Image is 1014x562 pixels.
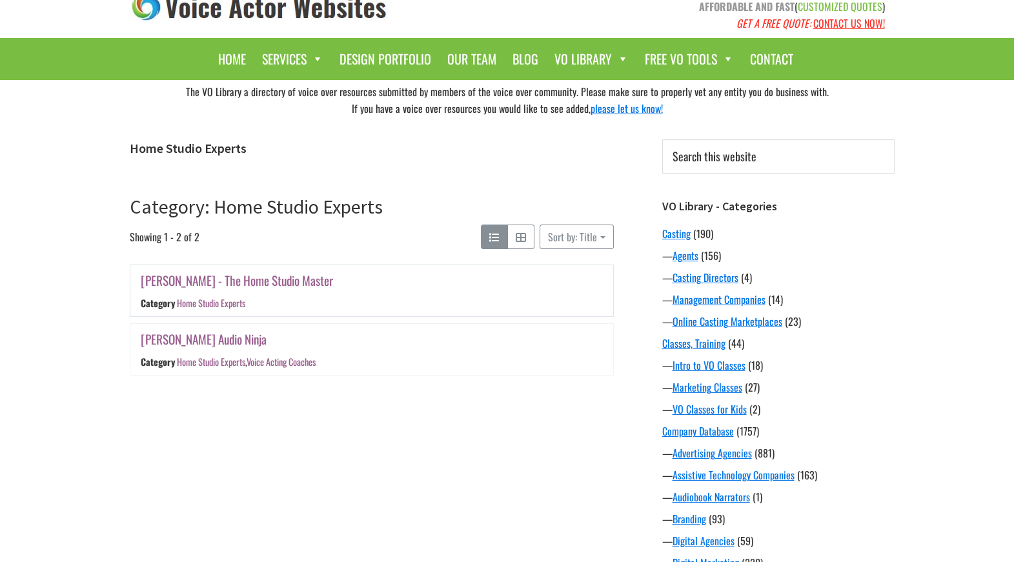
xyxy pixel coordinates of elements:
a: Audiobook Narrators [673,489,750,505]
a: Home Studio Experts [176,297,245,310]
a: Voice Acting Coaches [246,355,315,368]
em: GET A FREE QUOTE: [736,15,811,31]
a: Our Team [441,45,503,74]
a: VO Library [548,45,635,74]
a: Branding [673,511,706,527]
a: Contact [744,45,800,74]
span: (44) [728,336,744,351]
span: (1) [753,489,762,505]
a: Advertising Agencies [673,445,752,461]
input: Search this website [662,139,895,174]
a: VO Classes for Kids [673,401,747,417]
div: — [662,357,895,373]
div: , [176,355,315,368]
div: — [662,379,895,395]
span: (59) [737,533,753,548]
a: Free VO Tools [638,45,740,74]
div: The VO Library a directory of voice over resources submitted by members of the voice over communi... [120,80,895,120]
div: Category [141,355,175,368]
article: Category: Home Studio Experts [130,195,614,395]
button: Sort by: Title [540,225,613,249]
a: Casting [662,226,691,241]
span: Showing 1 - 2 of 2 [130,225,199,249]
span: (93) [709,511,725,527]
a: Assistive Technology Companies [673,467,795,483]
span: (190) [693,226,713,241]
a: [PERSON_NAME] Audio Ninja [141,330,267,348]
h1: Home Studio Experts [130,141,614,156]
div: — [662,292,895,307]
div: — [662,314,895,329]
a: please let us know! [591,101,663,116]
a: Category: Home Studio Experts [130,194,383,219]
span: (27) [745,379,760,395]
a: Digital Agencies [673,533,735,548]
a: Design Portfolio [333,45,438,74]
a: Classes, Training [662,336,725,351]
a: CONTACT US NOW! [813,15,885,31]
a: [PERSON_NAME] - The Home Studio Master [141,271,333,290]
a: Online Casting Marketplaces [673,314,782,329]
a: Intro to VO Classes [673,357,745,373]
a: Company Database [662,423,734,439]
a: Marketing Classes [673,379,742,395]
span: (163) [797,467,817,483]
div: Category [141,297,175,310]
div: — [662,401,895,417]
span: (4) [741,270,752,285]
span: (2) [749,401,760,417]
span: (156) [701,248,721,263]
div: — [662,270,895,285]
span: (14) [768,292,783,307]
div: — [662,533,895,548]
span: (1757) [736,423,759,439]
a: Casting Directors [673,270,738,285]
div: — [662,445,895,461]
span: (23) [785,314,801,329]
div: — [662,467,895,483]
a: Services [256,45,330,74]
h3: VO Library - Categories [662,199,895,214]
div: — [662,248,895,263]
a: Agents [673,248,698,263]
div: — [662,511,895,527]
span: (881) [755,445,775,461]
span: (18) [748,357,763,373]
a: Home Studio Experts [176,355,245,368]
a: Home [212,45,252,74]
div: — [662,489,895,505]
a: Management Companies [673,292,766,307]
a: Blog [506,45,545,74]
